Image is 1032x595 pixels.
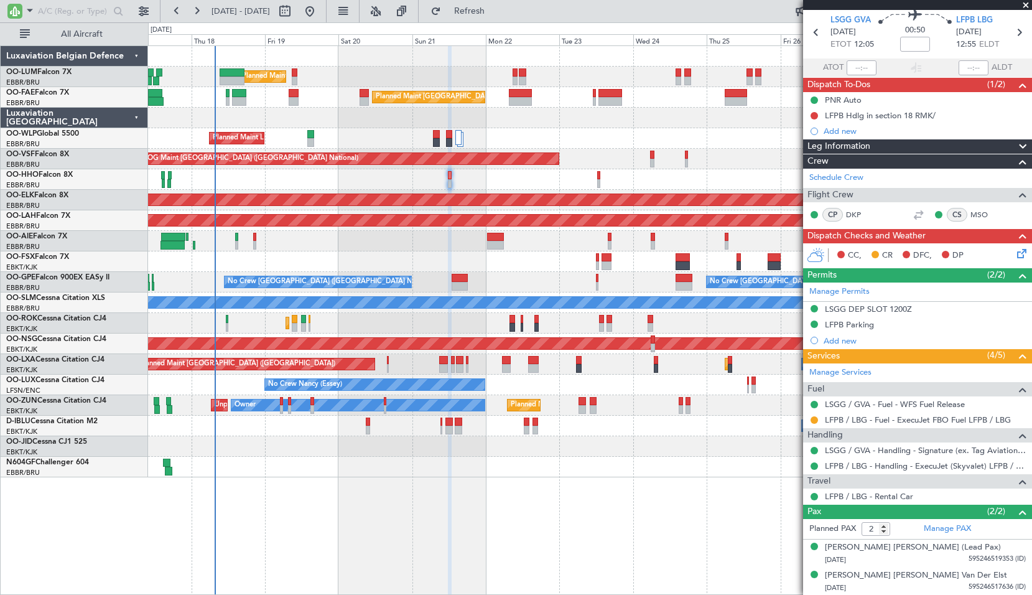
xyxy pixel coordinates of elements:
[192,34,265,45] div: Thu 18
[830,39,851,51] span: ETOT
[825,415,1011,425] a: LFPB / LBG - Fuel - ExecuJet FBO Fuel LFPB / LBG
[6,130,79,138] a: OO-WLPGlobal 5500
[807,505,821,519] span: Pax
[6,253,69,261] a: OO-FSXFalcon 7X
[956,39,976,51] span: 12:55
[412,34,486,45] div: Sun 21
[6,233,33,240] span: OO-AIE
[979,39,999,51] span: ELDT
[6,386,40,395] a: LFSN/ENC
[6,274,35,281] span: OO-GPE
[6,274,109,281] a: OO-GPEFalcon 900EX EASy II
[6,315,106,322] a: OO-ROKCessna Citation CJ4
[6,160,40,169] a: EBBR/BRU
[6,377,105,384] a: OO-LUXCessna Citation CJ4
[228,273,436,291] div: No Crew [GEOGRAPHIC_DATA] ([GEOGRAPHIC_DATA] National)
[830,26,856,39] span: [DATE]
[6,468,40,477] a: EBBR/BRU
[956,14,993,27] span: LFPB LBG
[822,208,843,222] div: CP
[268,375,342,394] div: No Crew Nancy (Essey)
[6,192,34,199] span: OO-ELK
[633,34,707,45] div: Wed 24
[6,304,40,313] a: EBBR/BRU
[6,89,35,96] span: OO-FAE
[6,356,105,363] a: OO-LXACessna Citation CJ4
[6,192,68,199] a: OO-ELKFalcon 8X
[6,406,37,416] a: EBKT/KJK
[807,154,829,169] span: Crew
[807,229,926,243] span: Dispatch Checks and Weather
[6,397,106,405] a: OO-ZUNCessna Citation CJ4
[947,208,967,222] div: CS
[151,25,172,35] div: [DATE]
[6,89,69,96] a: OO-FAEFalcon 7X
[6,427,37,436] a: EBKT/KJK
[6,242,40,251] a: EBBR/BRU
[969,554,1026,565] span: 595246519353 (ID)
[809,367,872,379] a: Manage Services
[809,286,870,298] a: Manage Permits
[825,304,912,314] div: LSGG DEP SLOT 1200Z
[486,34,559,45] div: Mon 22
[825,583,846,593] span: [DATE]
[956,26,982,39] span: [DATE]
[6,356,35,363] span: OO-LXA
[6,294,105,302] a: OO-SLMCessna Citation XLS
[707,34,780,45] div: Thu 25
[6,253,35,261] span: OO-FSX
[824,335,1026,346] div: Add new
[6,68,72,76] a: OO-LUMFalcon 7X
[987,505,1005,518] span: (2/2)
[6,459,89,466] a: N604GFChallenger 604
[6,345,37,354] a: EBKT/KJK
[6,130,37,138] span: OO-WLP
[338,34,412,45] div: Sat 20
[882,250,893,262] span: CR
[807,474,830,489] span: Travel
[924,523,971,535] a: Manage PAX
[825,569,1007,582] div: [PERSON_NAME] [PERSON_NAME] Van Der Elst
[139,355,335,373] div: Planned Maint [GEOGRAPHIC_DATA] ([GEOGRAPHIC_DATA])
[6,233,67,240] a: OO-AIEFalcon 7X
[987,78,1005,91] span: (1/2)
[6,377,35,384] span: OO-LUX
[848,250,862,262] span: CC,
[710,273,918,291] div: No Crew [GEOGRAPHIC_DATA] ([GEOGRAPHIC_DATA] National)
[6,180,40,190] a: EBBR/BRU
[6,397,37,405] span: OO-ZUN
[444,7,496,16] span: Refresh
[830,14,871,27] span: LSGG GVA
[807,78,870,92] span: Dispatch To-Dos
[6,151,69,158] a: OO-VSFFalcon 8X
[825,399,965,410] a: LSGG / GVA - Fuel - WFS Fuel Release
[823,62,844,74] span: ATOT
[992,62,1012,74] span: ALDT
[6,438,32,446] span: OO-JID
[6,98,40,108] a: EBBR/BRU
[6,438,87,446] a: OO-JIDCessna CJ1 525
[38,2,109,21] input: A/C (Reg. or Type)
[265,34,338,45] div: Fri 19
[807,188,853,202] span: Flight Crew
[987,349,1005,362] span: (4/5)
[6,201,40,210] a: EBBR/BRU
[824,126,1026,136] div: Add new
[807,139,870,154] span: Leg Information
[905,24,925,37] span: 00:50
[6,68,37,76] span: OO-LUM
[118,34,191,45] div: Wed 17
[376,88,601,106] div: Planned Maint [GEOGRAPHIC_DATA] ([GEOGRAPHIC_DATA] National)
[6,447,37,457] a: EBKT/KJK
[6,283,40,293] a: EBBR/BRU
[6,418,30,425] span: D-IBLU
[6,418,98,425] a: D-IBLUCessna Citation M2
[825,491,913,502] a: LFPB / LBG - Rental Car
[6,151,35,158] span: OO-VSF
[32,30,131,39] span: All Aircraft
[6,459,35,466] span: N604GF
[825,319,874,330] div: LFPB Parking
[6,78,40,87] a: EBBR/BRU
[212,6,270,17] span: [DATE] - [DATE]
[425,1,500,21] button: Refresh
